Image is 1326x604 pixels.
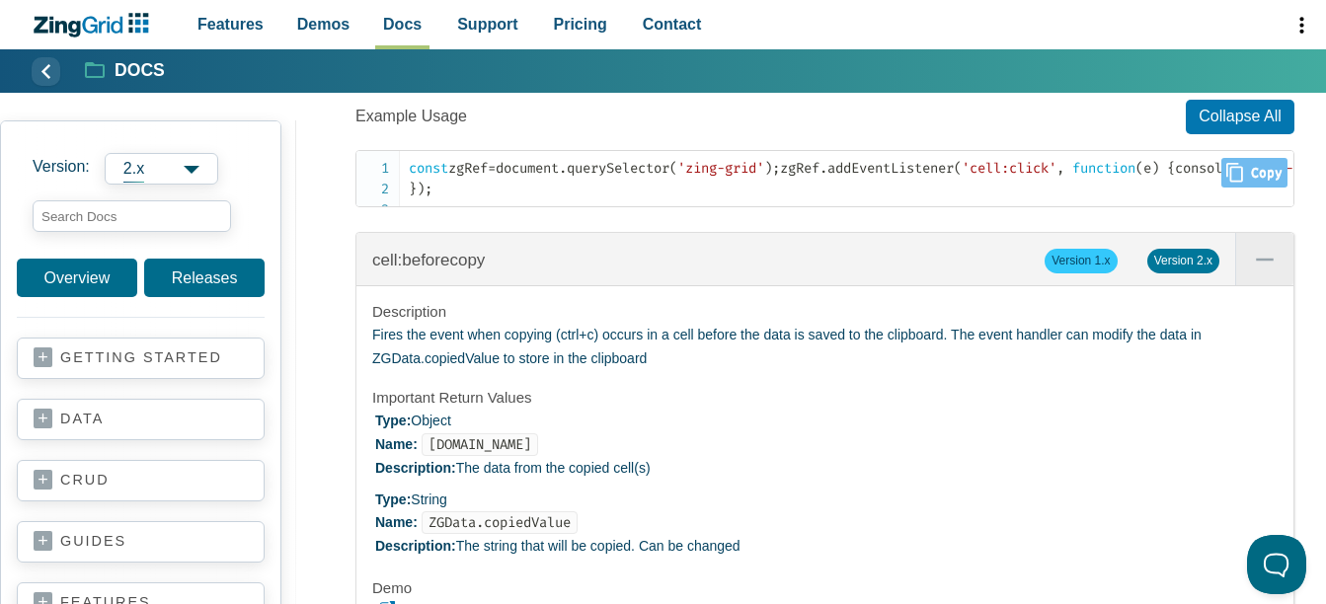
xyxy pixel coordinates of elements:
[417,181,425,197] span: )
[643,11,702,38] span: Contact
[355,100,1294,134] p: Example Usage
[1045,249,1117,272] span: Version 1.x
[375,491,411,507] strong: Type:
[764,160,772,177] span: )
[375,410,1278,480] li: Object The data from the copied cell(s)
[425,181,432,197] span: ;
[962,160,1056,177] span: 'cell:click'
[409,181,417,197] span: }
[819,160,827,177] span: .
[34,410,248,429] a: data
[409,160,448,177] span: const
[375,489,1278,559] li: String The string that will be copied. Can be changed
[34,348,248,368] a: getting started
[33,153,90,185] span: Version:
[1143,160,1151,177] span: e
[1072,160,1135,177] span: function
[383,11,422,38] span: Docs
[772,160,780,177] span: ;
[954,160,962,177] span: (
[488,160,496,177] span: =
[375,514,418,530] strong: Name:
[34,471,248,491] a: crud
[409,158,1293,199] code: zgRef document zgRef console e
[559,160,567,177] span: .
[457,11,517,38] span: Support
[32,13,159,38] a: ZingChart Logo. Click to return to the homepage
[1167,160,1175,177] span: {
[1135,160,1143,177] span: (
[372,324,1278,371] p: Fires the event when copying (ctrl+c) occurs in a cell before the data is saved to the clipboard....
[34,532,248,552] a: guides
[33,200,231,232] input: search input
[1056,160,1064,177] span: ,
[375,413,411,428] strong: Type:
[669,160,677,177] span: (
[86,59,165,83] a: Docs
[1247,535,1306,594] iframe: Help Scout Beacon - Open
[375,436,418,452] strong: Name:
[1151,160,1159,177] span: )
[372,302,1278,322] h4: Description
[677,160,764,177] span: 'zing-grid'
[33,153,249,185] label: Versions
[115,62,165,80] strong: Docs
[144,259,265,297] a: Releases
[375,460,456,476] strong: Description:
[827,160,954,177] span: addEventListener
[1147,249,1219,272] span: Version 2.x
[17,259,137,297] a: Overview
[1186,100,1294,134] span: Collapse All
[554,11,607,38] span: Pricing
[197,11,264,38] span: Features
[372,251,485,269] a: cell:beforecopy
[372,388,1278,408] h4: Important Return Values
[567,160,669,177] span: querySelector
[422,511,578,534] code: ZGData.copiedValue
[422,433,538,456] code: [DOMAIN_NAME]
[297,11,350,38] span: Demos
[372,578,1278,598] h4: Demo
[375,538,456,554] strong: Description:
